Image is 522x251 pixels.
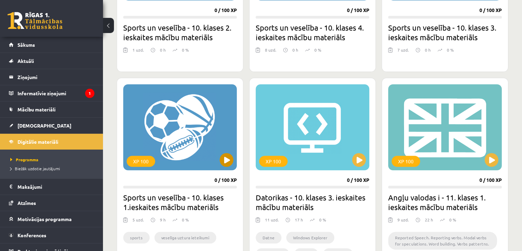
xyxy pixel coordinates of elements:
h2: Sports un veselība - 10. klases 1.ieskaites mācību materiāls [123,193,237,212]
div: XP 100 [392,156,420,167]
li: Reported Speech. Reporting verbs. Modal verbs for speculations. Word building. Verbs pattertns. [388,232,497,250]
a: Rīgas 1. Tālmācības vidusskola [8,12,62,29]
p: 0 % [447,47,454,53]
a: Biežāk uzdotie jautājumi [10,165,96,172]
p: 9 h [160,217,166,223]
span: Digitālie materiāli [18,139,58,145]
a: Programma [10,156,96,163]
p: 0 % [319,217,326,223]
li: Datne [256,232,281,243]
span: Atzīmes [18,200,36,206]
div: 8 uzd. [265,47,276,57]
h2: Angļu valodas i - 11. klases 1. ieskaites mācību materiāls [388,193,502,212]
span: Aktuāli [18,58,34,64]
a: Maksājumi [9,179,94,195]
p: 0 % [314,47,321,53]
a: [DEMOGRAPHIC_DATA] [9,118,94,133]
li: veselīga uztura ieteikumi [154,232,216,243]
a: Informatīvie ziņojumi1 [9,85,94,101]
div: 11 uzd. [265,217,279,227]
legend: Informatīvie ziņojumi [18,85,94,101]
a: Digitālie materiāli [9,134,94,150]
p: 17 h [295,217,303,223]
h2: Sports un veselība - 10. klases 2. ieskaites mācību materiāls [123,23,237,42]
h2: Datorikas - 10. klases 3. ieskaites mācību materiāls [256,193,369,212]
h2: Sports un veselība - 10. klases 3. ieskaites mācību materiāls [388,23,502,42]
i: 1 [85,89,94,98]
a: Aktuāli [9,53,94,69]
a: Motivācijas programma [9,211,94,227]
span: Motivācijas programma [18,216,72,222]
li: Windows Explorer [286,232,334,243]
span: Konferences [18,232,46,238]
p: 0 % [182,217,189,223]
li: sports [123,232,150,243]
span: [DEMOGRAPHIC_DATA] [18,122,71,129]
a: Konferences [9,227,94,243]
a: Ziņojumi [9,69,94,85]
p: 0 h [160,47,166,53]
legend: Maksājumi [18,179,94,195]
span: Sākums [18,42,35,48]
p: 22 h [425,217,433,223]
p: 0 h [425,47,431,53]
div: XP 100 [127,156,155,167]
div: 5 uzd. [132,217,144,227]
p: 0 h [292,47,298,53]
p: 0 % [449,217,456,223]
a: Mācību materiāli [9,101,94,117]
h2: Sports un veselība - 10. klases 4. ieskaites mācību materiāls [256,23,369,42]
span: Biežāk uzdotie jautājumi [10,166,60,171]
a: Atzīmes [9,195,94,211]
span: Mācību materiāli [18,106,56,112]
div: 7 uzd. [397,47,409,57]
legend: Ziņojumi [18,69,94,85]
a: Sākums [9,37,94,53]
div: XP 100 [259,156,288,167]
div: 9 uzd. [397,217,409,227]
p: 0 % [182,47,189,53]
div: 1 uzd. [132,47,144,57]
span: Programma [10,157,38,162]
